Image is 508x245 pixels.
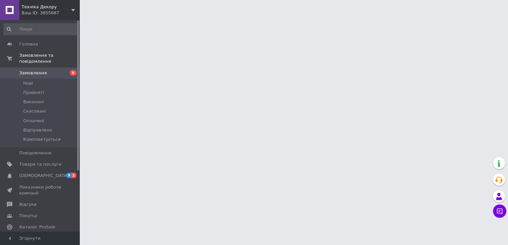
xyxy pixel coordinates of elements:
[19,184,62,196] span: Показники роботи компанії
[19,41,38,47] span: Головна
[3,23,78,35] input: Пошук
[70,70,76,76] span: 6
[19,70,47,76] span: Замовлення
[23,99,44,105] span: Виконані
[19,52,80,64] span: Замовлення та повідомлення
[23,90,44,96] span: Прийняті
[22,4,71,10] span: Техніка Декору
[19,161,62,167] span: Товари та послуги
[19,173,68,179] span: [DEMOGRAPHIC_DATA]
[23,118,44,124] span: Оплачені
[19,224,55,230] span: Каталог ProSale
[493,204,506,218] button: Чат з покупцем
[23,80,33,86] span: Нові
[23,136,61,142] span: Комплектується
[23,108,46,114] span: Скасовані
[66,173,71,178] span: 9
[19,213,37,219] span: Покупці
[71,173,76,178] span: 3
[19,202,37,207] span: Відгуки
[22,10,80,16] div: Ваш ID: 3855687
[23,127,52,133] span: Відправлено
[19,150,52,156] span: Повідомлення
